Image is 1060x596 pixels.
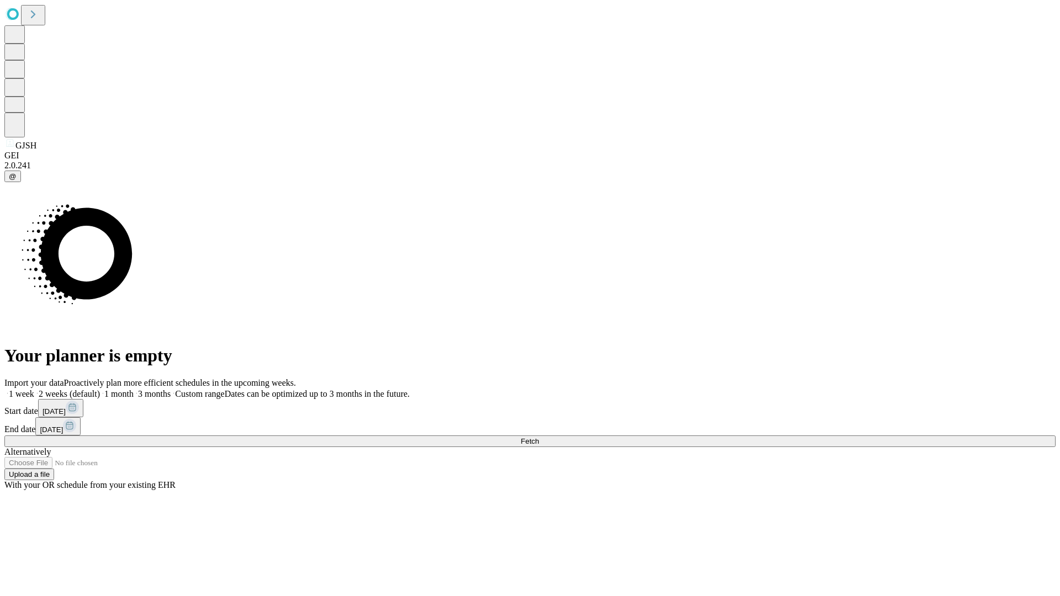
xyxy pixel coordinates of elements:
div: GEI [4,151,1056,161]
button: Fetch [4,435,1056,447]
span: Fetch [521,437,539,445]
span: With your OR schedule from your existing EHR [4,480,176,489]
span: 1 month [104,389,134,398]
button: [DATE] [35,417,81,435]
span: Dates can be optimized up to 3 months in the future. [225,389,410,398]
span: @ [9,172,17,180]
span: [DATE] [43,407,66,416]
div: Start date [4,399,1056,417]
div: End date [4,417,1056,435]
div: 2.0.241 [4,161,1056,171]
span: 3 months [138,389,171,398]
h1: Your planner is empty [4,345,1056,366]
span: Custom range [175,389,224,398]
span: [DATE] [40,425,63,434]
button: [DATE] [38,399,83,417]
span: Proactively plan more efficient schedules in the upcoming weeks. [64,378,296,387]
span: GJSH [15,141,36,150]
span: Alternatively [4,447,51,456]
span: 2 weeks (default) [39,389,100,398]
button: Upload a file [4,469,54,480]
span: Import your data [4,378,64,387]
button: @ [4,171,21,182]
span: 1 week [9,389,34,398]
